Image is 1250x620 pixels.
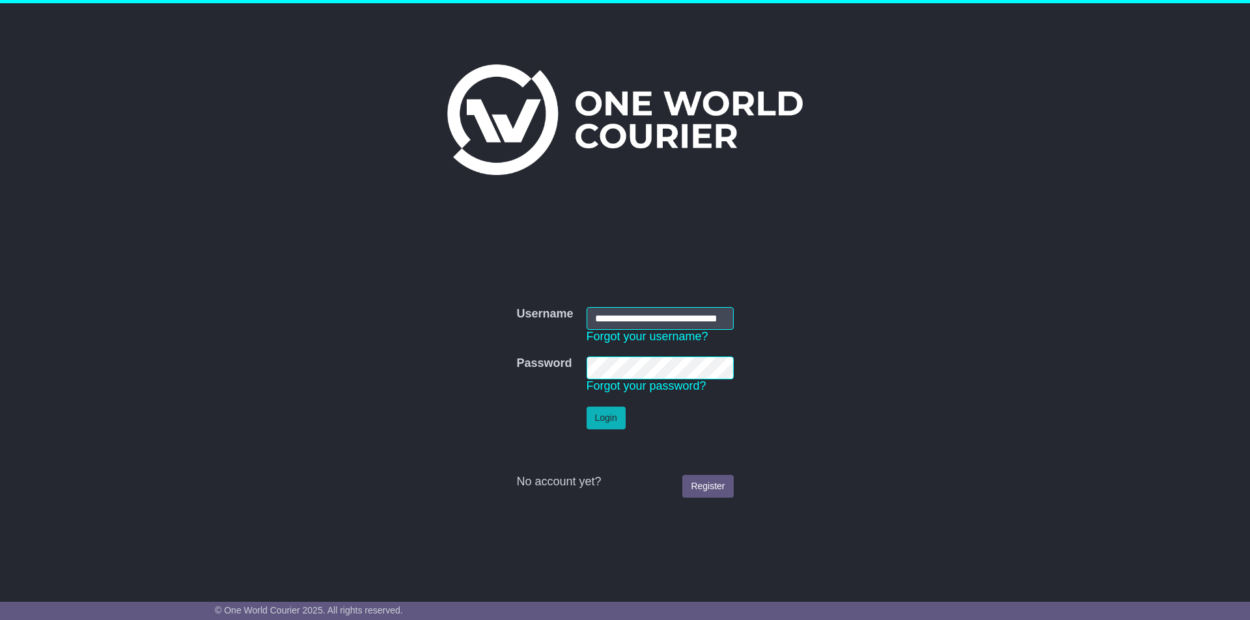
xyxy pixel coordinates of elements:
label: Password [516,357,572,371]
a: Register [682,475,733,498]
a: Forgot your username? [587,330,708,343]
div: No account yet? [516,475,733,489]
label: Username [516,307,573,321]
button: Login [587,407,626,429]
img: One World [447,64,803,175]
span: © One World Courier 2025. All rights reserved. [215,605,403,615]
a: Forgot your password? [587,379,706,392]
